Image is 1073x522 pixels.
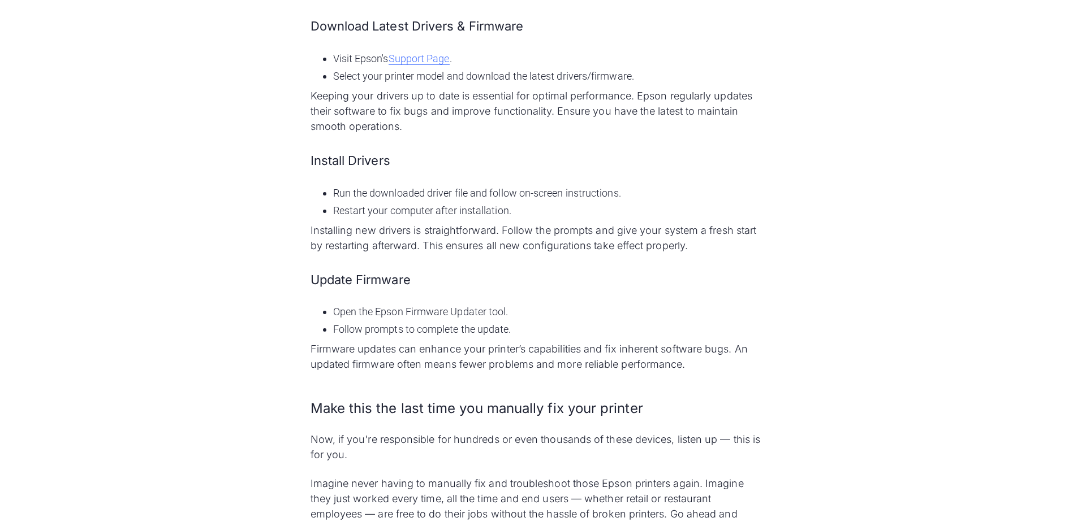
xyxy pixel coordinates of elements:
li: Restart your computer after installation. [333,203,763,218]
p: Installing new drivers is straightforward. Follow the prompts and give your system a fresh start ... [311,223,763,253]
p: Firmware updates can enhance your printer’s capabilities and fix inherent software bugs. An updat... [311,341,763,372]
h4: Install Drivers [311,152,763,169]
p: Keeping your drivers up to date is essential for optimal performance. Epson regularly updates the... [311,88,763,134]
h3: Make this the last time you manually fix your printer [311,399,763,418]
li: Visit Epson's . [333,51,763,66]
h4: Download Latest Drivers & Firmware [311,18,763,35]
li: Open the Epson Firmware Updater tool. [333,304,763,319]
li: Follow prompts to complete the update. [333,321,763,337]
li: Run the downloaded driver file and follow on-screen instructions. [333,185,763,201]
h4: Update Firmware [311,271,763,289]
p: Now, if you're responsible for hundreds or even thousands of these devices, listen up — this is f... [311,432,763,462]
a: Support Page [389,53,450,65]
li: Select your printer model and download the latest drivers/firmware. [333,68,763,84]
